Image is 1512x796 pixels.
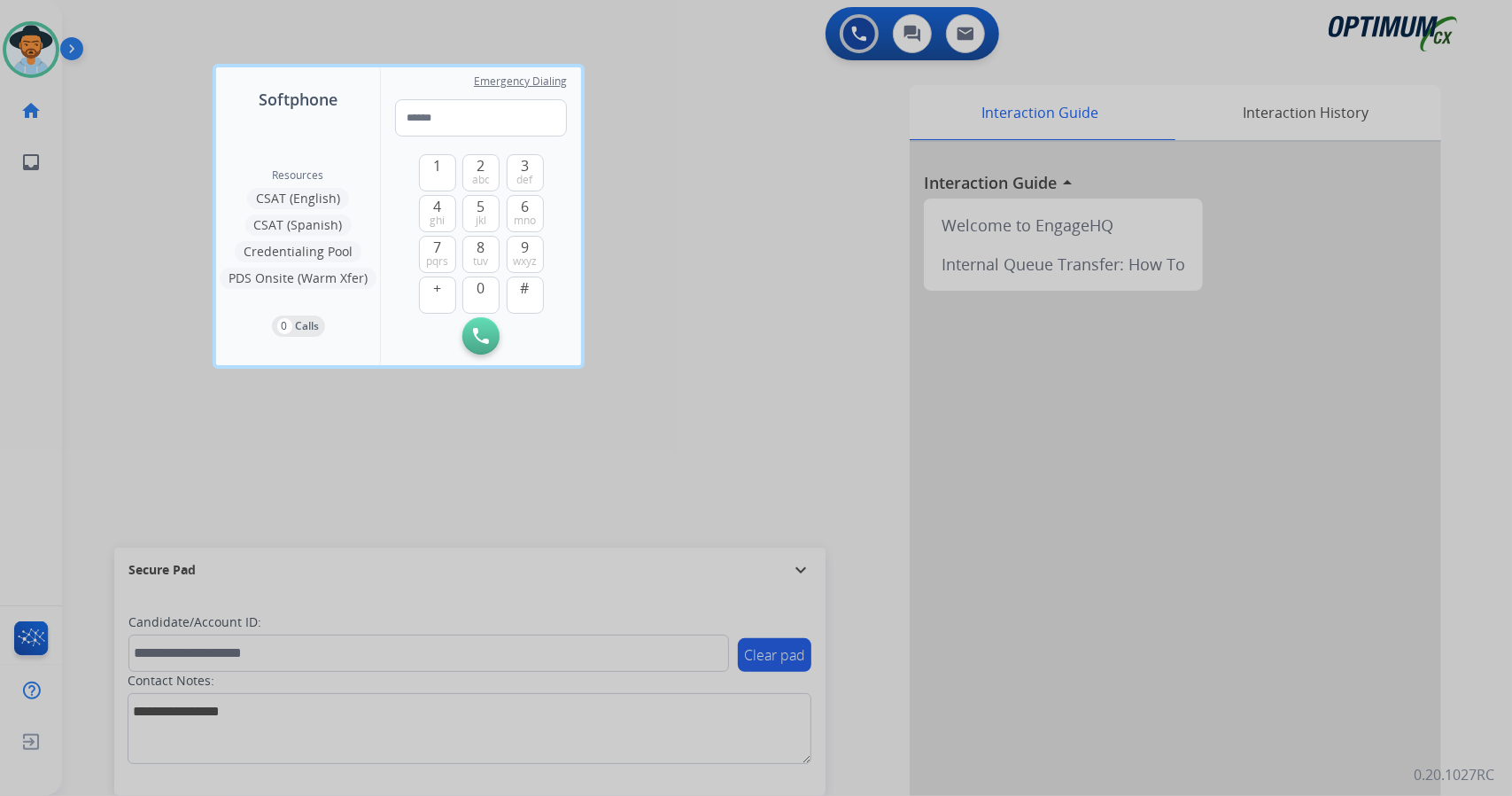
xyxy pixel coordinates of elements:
[521,237,529,258] span: 9
[1414,764,1494,785] p: 0.20.1027RC
[433,237,441,258] span: 7
[472,173,490,187] span: abc
[259,87,337,112] span: Softphone
[517,173,533,187] span: def
[474,254,489,269] span: tuv
[433,277,441,299] span: +
[296,318,320,334] p: Calls
[235,241,361,262] button: Credentialing Pool
[433,196,441,217] span: 4
[462,195,500,232] button: 5jkl
[507,236,544,273] button: 9wxyz
[247,188,349,209] button: CSAT (English)
[433,155,441,176] span: 1
[507,154,544,191] button: 3def
[419,236,456,273] button: 7pqrs
[477,237,485,258] span: 8
[507,277,544,314] button: #
[477,155,485,176] span: 2
[220,268,376,289] button: PDS Onsite (Warm Xfer)
[277,318,292,334] p: 0
[521,196,529,217] span: 6
[476,214,486,228] span: jkl
[245,215,352,236] button: CSAT (Spanish)
[419,154,456,191] button: 1
[419,277,456,314] button: +
[477,196,485,217] span: 5
[426,254,448,269] span: pqrs
[272,316,325,337] button: 0Calls
[521,155,529,176] span: 3
[462,154,500,191] button: 2abc
[521,277,530,299] span: #
[474,74,567,89] span: Emergency Dialing
[430,214,445,228] span: ghi
[273,168,324,183] span: Resources
[419,195,456,232] button: 4ghi
[462,277,500,314] button: 0
[507,195,544,232] button: 6mno
[514,214,536,228] span: mno
[513,254,537,269] span: wxyz
[462,236,500,273] button: 8tuv
[477,277,485,299] span: 0
[473,328,489,344] img: call-button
